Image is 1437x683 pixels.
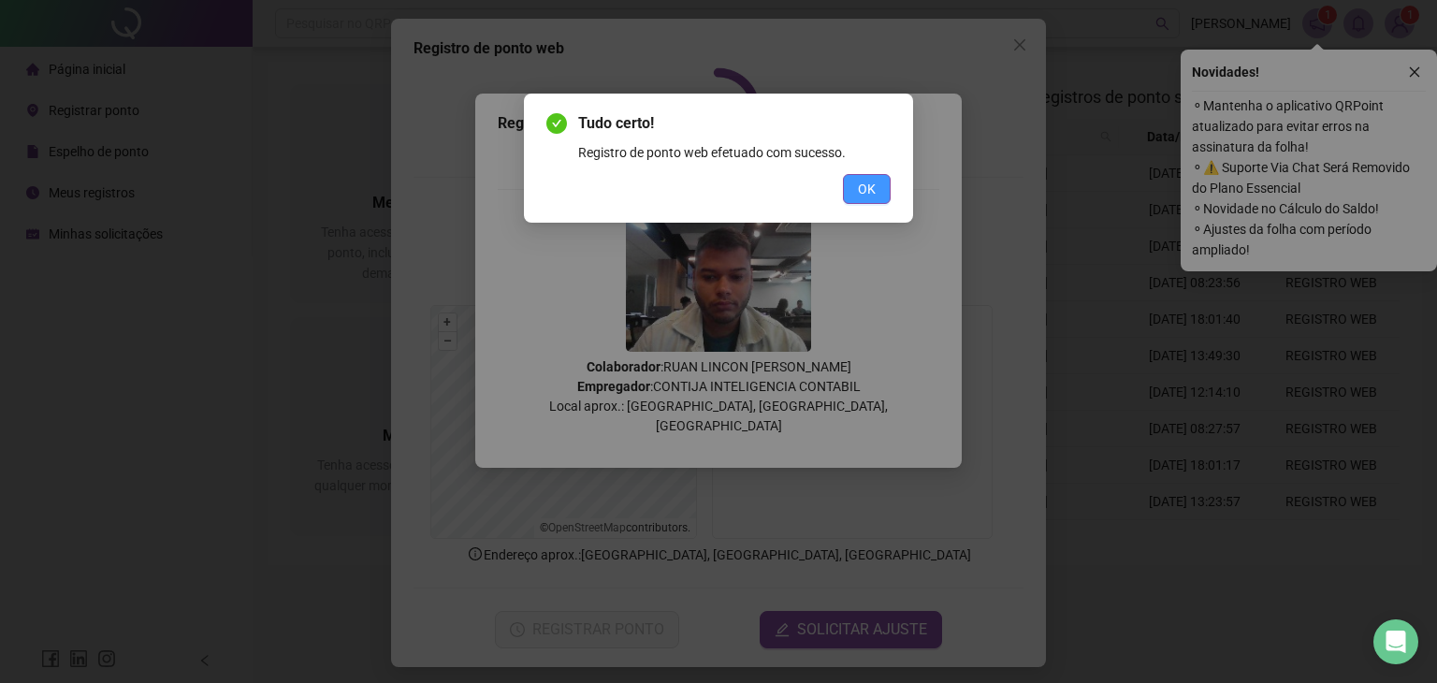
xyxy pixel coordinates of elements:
div: Open Intercom Messenger [1373,619,1418,664]
span: OK [858,179,876,199]
span: check-circle [546,113,567,134]
span: Tudo certo! [578,112,891,135]
div: Registro de ponto web efetuado com sucesso. [578,142,891,163]
button: OK [843,174,891,204]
